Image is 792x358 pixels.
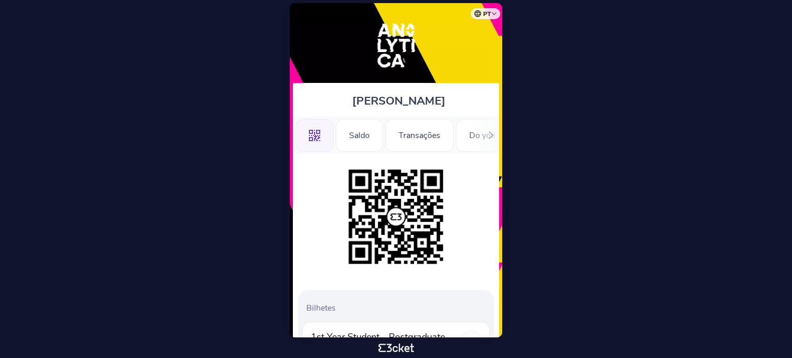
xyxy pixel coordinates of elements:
[364,13,428,78] img: Analytica Fest 2025 - Sep 6th
[306,302,490,314] p: Bilhetes
[352,93,445,109] span: [PERSON_NAME]
[343,164,449,269] img: 9f5d41c1fa634bf1bb2f7c42e0f61ed5.png
[385,119,454,152] div: Transações
[385,129,454,140] a: Transações
[336,119,383,152] div: Saldo
[311,331,461,355] span: 1st Year Student - Postgraduate, Master's and PhD
[456,129,562,140] a: Do you have a Guest?
[336,129,383,140] a: Saldo
[456,119,562,152] div: Do you have a Guest?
